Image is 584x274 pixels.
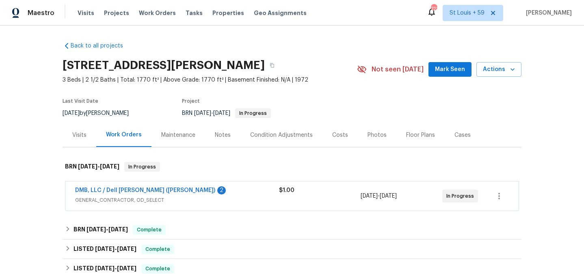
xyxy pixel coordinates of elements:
span: - [361,192,397,200]
span: [DATE] [95,246,115,252]
span: Last Visit Date [63,99,98,104]
span: [PERSON_NAME] [523,9,572,17]
a: DMB, LLC / Dell [PERSON_NAME] ([PERSON_NAME]) [75,188,215,193]
span: GENERAL_CONTRACTOR, OD_SELECT [75,196,279,204]
span: - [78,164,119,169]
div: LISTED [DATE]-[DATE]Complete [63,239,521,259]
button: Actions [476,62,521,77]
div: BRN [DATE]-[DATE]Complete [63,220,521,239]
span: [DATE] [213,110,230,116]
span: In Progress [236,111,270,116]
span: Properties [212,9,244,17]
span: Visits [78,9,94,17]
span: Complete [142,245,173,253]
span: [DATE] [380,193,397,199]
span: - [194,110,230,116]
span: 3 Beds | 2 1/2 Baths | Total: 1770 ft² | Above Grade: 1770 ft² | Basement Finished: N/A | 1972 [63,76,357,84]
span: BRN [182,110,271,116]
span: - [87,227,128,232]
span: [DATE] [78,164,97,169]
div: Floor Plans [406,131,435,139]
span: Not seen [DATE] [372,65,424,73]
span: [DATE] [63,110,80,116]
div: Notes [215,131,231,139]
div: by [PERSON_NAME] [63,108,138,118]
span: [DATE] [100,164,119,169]
div: Cases [454,131,471,139]
div: 2 [217,186,226,194]
span: - [95,246,136,252]
div: 723 [431,5,437,13]
span: Maestro [28,9,54,17]
div: Condition Adjustments [250,131,313,139]
span: [DATE] [361,193,378,199]
span: Actions [483,65,515,75]
span: - [95,265,136,271]
span: $1.00 [279,188,294,193]
span: Project [182,99,200,104]
span: [DATE] [108,227,128,232]
span: [DATE] [87,227,106,232]
span: Mark Seen [435,65,465,75]
div: BRN [DATE]-[DATE]In Progress [63,154,521,180]
span: [DATE] [117,265,136,271]
h6: LISTED [74,264,136,274]
span: [DATE] [95,265,115,271]
button: Copy Address [265,58,279,73]
span: [DATE] [117,246,136,252]
span: [DATE] [194,110,211,116]
h6: BRN [65,162,119,172]
span: In Progress [446,192,477,200]
span: In Progress [125,163,159,171]
span: Complete [134,226,165,234]
h6: BRN [74,225,128,235]
span: Work Orders [139,9,176,17]
span: Complete [142,265,173,273]
a: Back to all projects [63,42,141,50]
button: Mark Seen [428,62,472,77]
span: Projects [104,9,129,17]
div: Visits [72,131,87,139]
h2: [STREET_ADDRESS][PERSON_NAME] [63,61,265,69]
span: Geo Assignments [254,9,307,17]
span: Tasks [186,10,203,16]
div: Work Orders [106,131,142,139]
div: Maintenance [161,131,195,139]
div: Costs [332,131,348,139]
h6: LISTED [74,244,136,254]
div: Photos [368,131,387,139]
span: St Louis + 59 [450,9,485,17]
